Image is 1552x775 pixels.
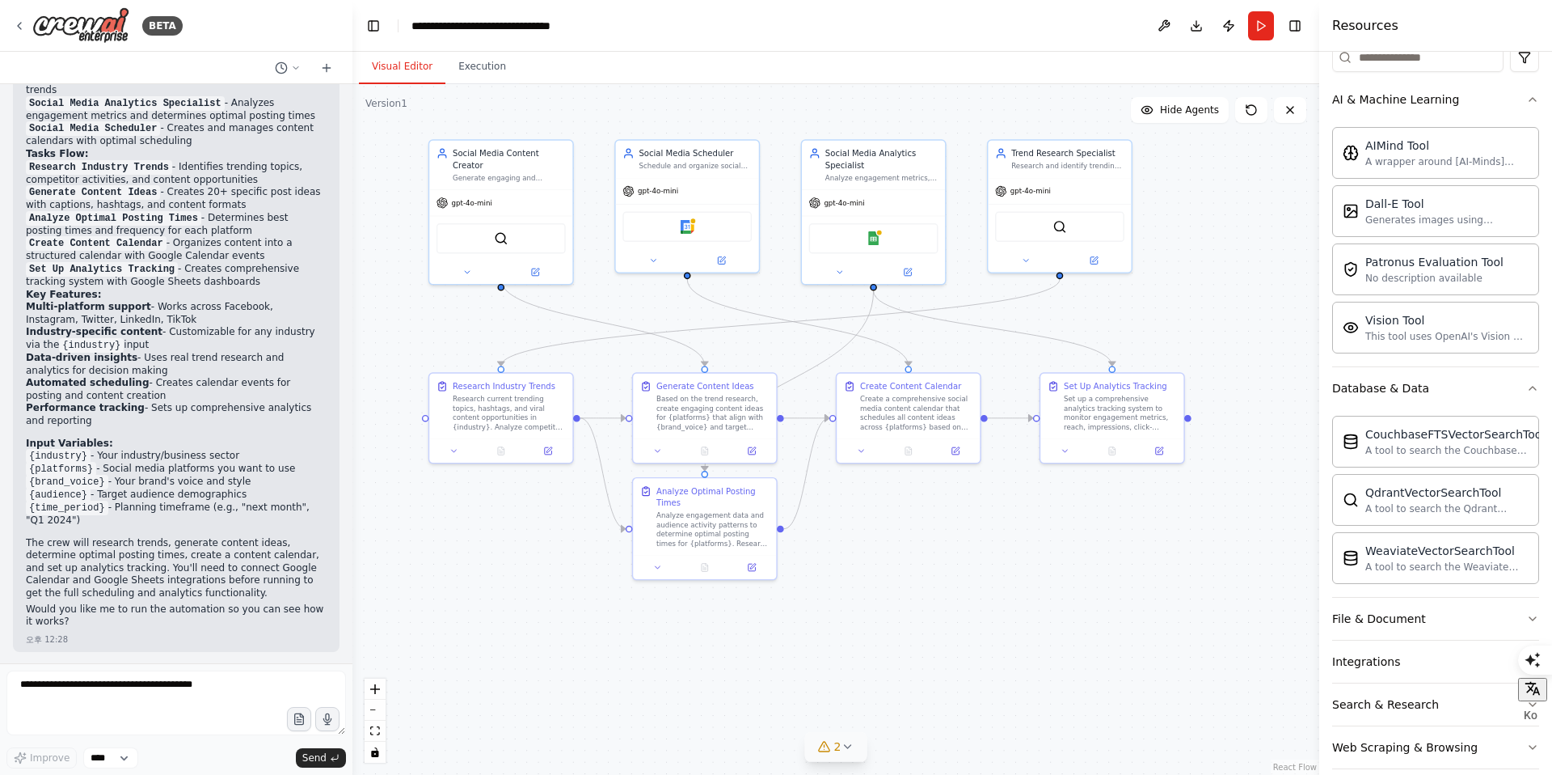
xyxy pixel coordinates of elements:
button: Open in side panel [1139,444,1179,458]
img: PatronusEvalTool [1343,261,1359,277]
li: - Analyzes engagement metrics and determines optimal posting times [26,97,327,123]
span: 2 [834,739,841,755]
strong: Multi-platform support [26,301,151,312]
code: {brand_voice} [26,475,108,489]
strong: Industry-specific content [26,326,162,337]
div: This tool uses OpenAI's Vision API to describe the contents of an image. [1365,330,1529,343]
p: Would you like me to run the automation so you can see how it works? [26,603,327,629]
code: {industry} [59,338,124,353]
code: Create Content Calendar [26,236,167,251]
g: Edge from 2eba82f7-94fc-43eb-b0e1-c6f5eb4b39a5 to 2c4208b6-0fc3-40d0-8d29-67516b59aed0 [784,413,829,424]
div: 오후 12:28 [26,633,68,646]
img: tab_domain_overview_orange.svg [44,94,57,107]
div: Web Scraping & Browsing [1332,739,1478,756]
g: Edge from f1385567-a889-4a74-bae0-7d1e6f90783a to 2c4208b6-0fc3-40d0-8d29-67516b59aed0 [681,279,914,366]
button: Click to speak your automation idea [315,707,339,731]
img: AIMindTool [1343,145,1359,161]
div: AIMind Tool [1365,138,1529,154]
div: Dall-E Tool [1365,196,1529,212]
img: logo_orange.svg [26,26,39,39]
span: Send [302,752,327,764]
div: Create Content Calendar [860,380,961,392]
li: - Your industry/business sector [26,450,327,463]
img: tab_keywords_by_traffic_grey.svg [161,94,174,107]
li: - Works across Facebook, Instagram, Twitter, LinkedIn, TikTok [26,301,327,326]
button: AI & Machine Learning [1332,78,1539,121]
li: - Identifies trending topics, competitor activities, and content opportunities [26,161,327,187]
code: Generate Content Ideas [26,185,160,200]
button: No output available [680,561,729,574]
button: Hide left sidebar [362,15,385,37]
li: - Your brand's voice and style [26,476,327,489]
button: Open in side panel [732,444,771,458]
strong: Automated scheduling [26,377,149,388]
button: No output available [680,444,729,458]
div: Research Industry TrendsResearch current trending topics, hashtags, and viral content opportuniti... [428,372,574,464]
g: Edge from b46bcf4f-44e1-4099-82b5-59e56ceb14a4 to 2eba82f7-94fc-43eb-b0e1-c6f5eb4b39a5 [580,413,626,424]
li: - Customizable for any industry via the input [26,326,327,352]
div: Keywords by Traffic [179,95,272,106]
img: Google Calendar [681,220,694,234]
button: fit view [365,721,386,742]
g: Edge from b46bcf4f-44e1-4099-82b5-59e56ceb14a4 to 99401aa6-01f6-4c02-9eb4-6aaec8fd5428 [580,413,626,535]
div: React Flow controls [365,679,386,763]
span: Hide Agents [1160,104,1219,116]
li: - Creates 20+ specific post ideas with captions, hashtags, and content formats [26,186,327,212]
g: Edge from 221b29e6-617e-44ed-9387-e327f5889a84 to b46bcf4f-44e1-4099-82b5-59e56ceb14a4 [496,279,1066,366]
div: Analyze engagement data and audience activity patterns to determine optimal posting times for {pl... [656,511,770,548]
button: Integrations [1332,641,1539,683]
div: Trend Research SpecialistResearch and identify trending topics, hashtags, and viral content oppor... [987,139,1132,273]
code: {industry} [26,449,91,464]
span: gpt-4o-mini [638,187,678,197]
img: SerperDevTool [1052,220,1066,234]
div: Research current trending topics, hashtags, and viral content opportunities in {industry}. Analyz... [453,395,566,432]
div: File & Document [1332,611,1426,627]
img: WeaviateVectorSearchTool [1343,550,1359,566]
button: Start a new chat [314,58,339,78]
button: Open in side panel [502,265,567,279]
div: Set up a comprehensive analytics tracking system to monitor engagement metrics, reach, impression... [1064,395,1177,432]
button: Open in side panel [1061,253,1126,267]
img: Logo [32,7,129,44]
button: Send [296,748,346,768]
div: Set Up Analytics TrackingSet up a comprehensive analytics tracking system to monitor engagement m... [1040,372,1185,464]
button: Open in side panel [935,444,975,458]
div: Domain Overview [61,95,145,106]
div: Database & Data [1332,409,1539,597]
div: Database & Data [1332,380,1429,396]
div: Social Media Content CreatorGenerate engaging and relevant content ideas for {industry} social me... [428,139,574,285]
li: - Target audience demographics [26,489,327,502]
div: BETA [142,16,183,36]
li: - Creates and manages content calendars with optimal scheduling [26,122,327,148]
code: Social Media Analytics Specialist [26,96,225,111]
div: Generate Content IdeasBased on the trend research, create engaging content ideas for {platforms} ... [632,372,778,464]
div: Create a comprehensive social media content calendar that schedules all content ideas across {pla... [860,395,973,432]
div: Analyze Optimal Posting TimesAnalyze engagement data and audience activity patterns to determine ... [632,477,778,580]
div: Patronus Evaluation Tool [1365,254,1503,270]
strong: Tasks Flow: [26,148,89,159]
div: A tool to search the Qdrant database for relevant information on internal documents. [1365,502,1529,515]
strong: Input Variables: [26,438,113,449]
div: No description available [1365,272,1503,285]
span: gpt-4o-mini [824,198,864,208]
button: Open in side panel [875,265,940,279]
code: Social Media Scheduler [26,121,160,136]
button: File & Document [1332,598,1539,640]
code: Research Industry Trends [26,160,172,175]
button: Search & Research [1332,684,1539,726]
div: Based on the trend research, create engaging content ideas for {platforms} that align with {brand... [656,395,770,432]
button: Database & Data [1332,367,1539,409]
strong: Data-driven insights [26,352,137,363]
button: Open in side panel [732,561,771,574]
img: QdrantVectorSearchTool [1343,492,1359,508]
div: WeaviateVectorSearchTool [1365,543,1529,559]
button: Visual Editor [359,50,445,84]
div: Social Media Content Creator [453,147,566,171]
div: A tool to search the Couchbase database for relevant information on internal documents. [1365,444,1545,457]
div: Set Up Analytics Tracking [1064,380,1167,392]
p: The crew will research trends, generate content ideas, determine optimal posting times, create a ... [26,537,327,600]
code: Set Up Analytics Tracking [26,262,178,277]
div: Analyze engagement metrics, track performance KPIs, and provide actionable insights to optimize s... [825,173,938,183]
code: Analyze Optimal Posting Times [26,211,201,226]
img: SerperDevTool [494,231,508,245]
